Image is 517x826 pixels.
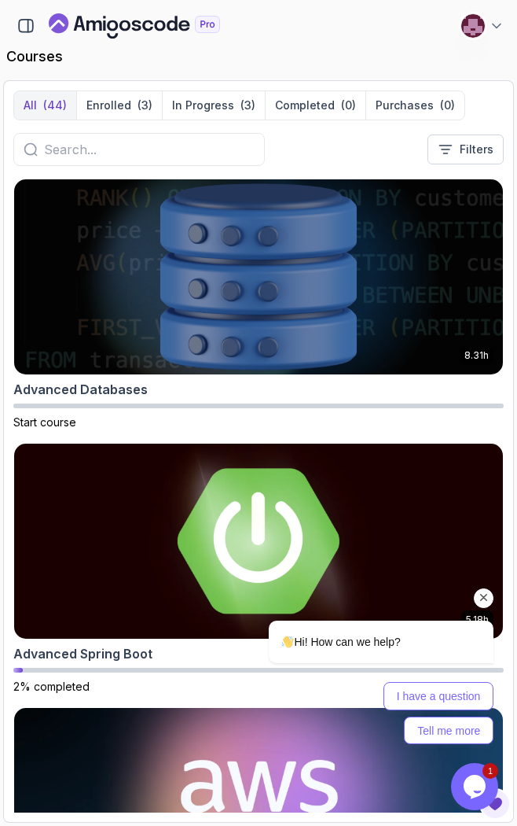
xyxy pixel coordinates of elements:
h2: Advanced Spring Boot [13,644,152,663]
p: All [24,98,37,113]
iframe: chat widget [451,763,501,810]
span: Start course [13,415,76,429]
div: (0) [440,98,455,113]
img: Advanced Spring Boot card [14,444,503,639]
button: Purchases(0) [365,91,464,120]
p: Completed [275,98,335,113]
a: Advanced Spring Boot card5.18hAdvanced Spring Boot2% completed [13,443,504,695]
button: Enrolled(3) [76,91,162,120]
p: Enrolled [86,98,131,113]
div: (44) [43,98,67,113]
p: 8.31h [464,349,489,362]
button: All(44) [14,91,76,120]
input: Search... [44,140,255,159]
p: Filters [460,142,493,157]
h2: Advanced Databases [13,380,148,399]
img: user profile image [461,14,485,38]
button: user profile image [460,13,504,39]
p: In Progress [172,98,234,113]
span: 2% completed [13,680,90,693]
button: Filters [427,135,504,164]
h2: courses [6,46,511,68]
div: (3) [240,98,255,113]
iframe: chat widget [218,428,501,755]
img: Advanced Databases card [14,179,503,374]
p: Purchases [376,98,434,113]
div: (0) [341,98,356,113]
button: Completed(0) [265,91,365,120]
div: (3) [137,98,152,113]
button: In Progress(3) [162,91,265,120]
